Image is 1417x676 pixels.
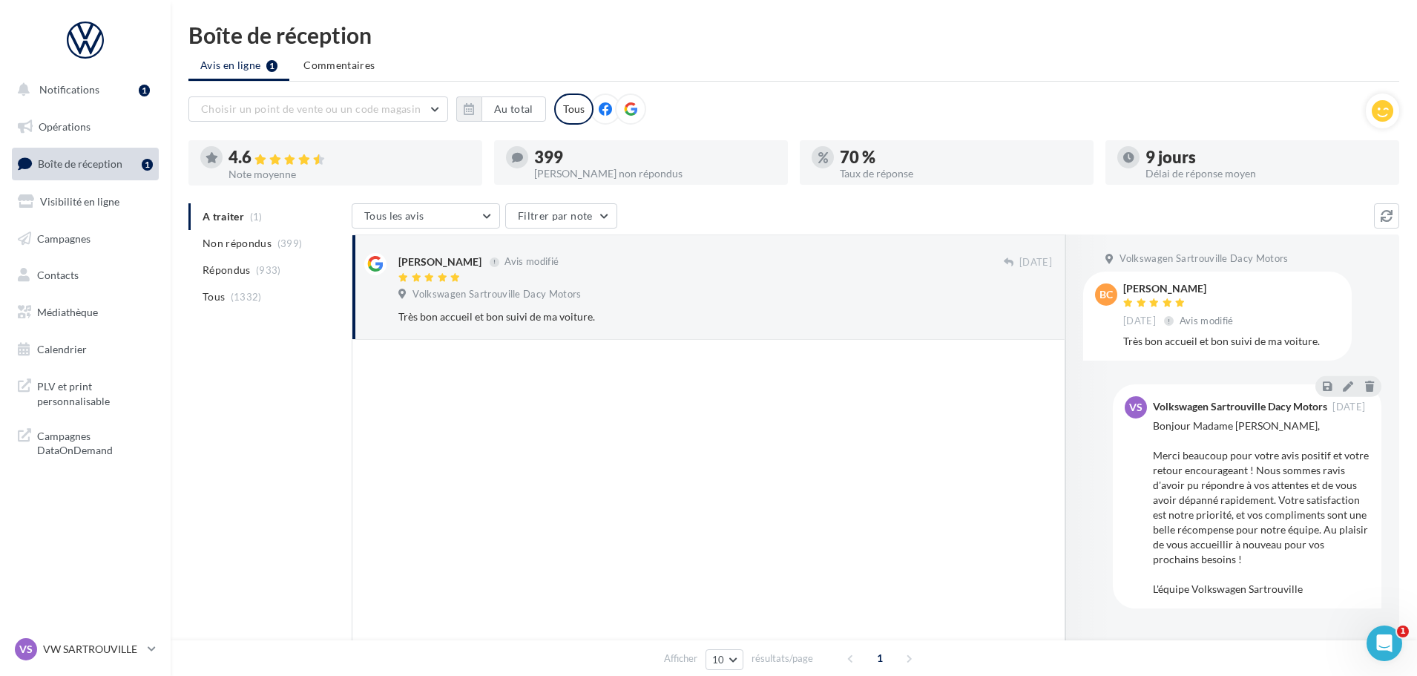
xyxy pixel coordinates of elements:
div: 70 % [840,149,1082,165]
span: Volkswagen Sartrouville Dacy Motors [1120,252,1288,266]
span: (933) [256,264,281,276]
span: Volkswagen Sartrouville Dacy Motors [412,288,581,301]
a: Campagnes DataOnDemand [9,420,162,464]
span: bC [1099,287,1113,302]
button: Notifications 1 [9,74,156,105]
span: [DATE] [1332,402,1365,412]
span: (399) [277,237,303,249]
div: 9 jours [1145,149,1387,165]
iframe: Intercom live chat [1367,626,1402,661]
span: Campagnes [37,232,91,244]
p: VW SARTROUVILLE [43,642,142,657]
a: Campagnes [9,223,162,255]
span: Médiathèque [37,306,98,318]
button: Tous les avis [352,203,500,229]
div: Délai de réponse moyen [1145,168,1387,179]
div: [PERSON_NAME] [398,255,481,269]
span: 1 [868,646,892,670]
span: Tous les avis [364,209,424,222]
button: 10 [706,649,743,670]
a: VS VW SARTROUVILLE [12,635,159,663]
div: 399 [534,149,776,165]
a: Visibilité en ligne [9,186,162,217]
div: Boîte de réception [188,24,1399,46]
span: Contacts [37,269,79,281]
span: [DATE] [1123,315,1156,328]
div: Très bon accueil et bon suivi de ma voiture. [1123,334,1340,349]
button: Au total [481,96,546,122]
span: 10 [712,654,725,666]
span: Visibilité en ligne [40,195,119,208]
div: Tous [554,93,594,125]
span: Afficher [664,652,697,666]
span: PLV et print personnalisable [37,376,153,408]
span: VS [19,642,33,657]
span: (1332) [231,291,262,303]
span: VS [1129,400,1143,415]
span: Opérations [39,120,91,133]
span: Non répondus [203,236,272,251]
span: Notifications [39,83,99,96]
div: Bonjour Madame [PERSON_NAME], Merci beaucoup pour votre avis positif et votre retour encourageant... [1153,419,1370,597]
div: Taux de réponse [840,168,1082,179]
div: [PERSON_NAME] non répondus [534,168,776,179]
span: Calendrier [37,343,87,355]
button: Au total [456,96,546,122]
span: [DATE] [1019,256,1052,269]
div: Très bon accueil et bon suivi de ma voiture. [398,309,956,324]
span: Campagnes DataOnDemand [37,426,153,458]
button: Choisir un point de vente ou un code magasin [188,96,448,122]
span: Choisir un point de vente ou un code magasin [201,102,421,115]
div: 4.6 [229,149,470,166]
span: Avis modifié [504,256,559,268]
div: Note moyenne [229,169,470,180]
span: Commentaires [303,58,375,73]
span: Tous [203,289,225,304]
a: Boîte de réception1 [9,148,162,180]
span: Avis modifié [1180,315,1234,326]
span: 1 [1397,626,1409,637]
a: PLV et print personnalisable [9,370,162,414]
a: Médiathèque [9,297,162,328]
span: Boîte de réception [38,157,122,170]
div: Volkswagen Sartrouville Dacy Motors [1153,401,1327,412]
span: Répondus [203,263,251,278]
div: [PERSON_NAME] [1123,283,1237,294]
button: Filtrer par note [505,203,617,229]
a: Contacts [9,260,162,291]
div: 1 [139,85,150,96]
div: 1 [142,159,153,171]
a: Calendrier [9,334,162,365]
a: Opérations [9,111,162,142]
span: résultats/page [752,652,813,666]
